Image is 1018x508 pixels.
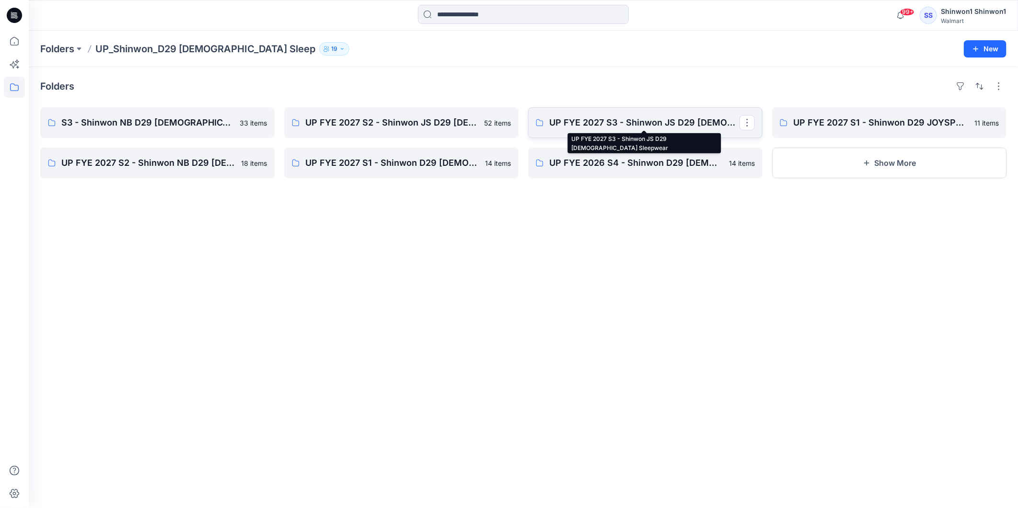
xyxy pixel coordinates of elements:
p: 19 [331,44,337,54]
p: 11 items [974,118,999,128]
p: 18 items [241,158,267,168]
a: S3 - Shinwon NB D29 [DEMOGRAPHIC_DATA] Sleepwear33 items [40,107,275,138]
button: 19 [319,42,349,56]
p: 52 items [484,118,511,128]
p: UP FYE 2026 S4 - Shinwon D29 [DEMOGRAPHIC_DATA] Sleepwear [549,156,723,170]
a: UP FYE 2027 S2 - Shinwon NB D29 [DEMOGRAPHIC_DATA] Sleepwear18 items [40,148,275,178]
p: UP FYE 2027 S2 - Shinwon JS D29 [DEMOGRAPHIC_DATA] Sleepwear [305,116,478,129]
p: UP FYE 2027 S1 - Shinwon D29 [DEMOGRAPHIC_DATA] Sleepwear [305,156,479,170]
a: UP FYE 2027 S1 - Shinwon D29 [DEMOGRAPHIC_DATA] Sleepwear14 items [284,148,519,178]
div: SS [920,7,937,24]
p: 14 items [729,158,755,168]
a: Folders [40,42,74,56]
a: UP FYE 2027 S3 - Shinwon JS D29 [DEMOGRAPHIC_DATA] Sleepwear [528,107,763,138]
p: UP_Shinwon_D29 [DEMOGRAPHIC_DATA] Sleep [95,42,315,56]
p: S3 - Shinwon NB D29 [DEMOGRAPHIC_DATA] Sleepwear [61,116,234,129]
p: UP FYE 2027 S1 - Shinwon D29 JOYSPUN Sleepwear [793,116,969,129]
div: Shinwon1 Shinwon1 [941,6,1006,17]
button: Show More [772,148,1006,178]
a: UP FYE 2027 S1 - Shinwon D29 JOYSPUN Sleepwear11 items [772,107,1006,138]
p: 33 items [240,118,267,128]
h4: Folders [40,81,74,92]
div: Walmart [941,17,1006,24]
a: UP FYE 2027 S2 - Shinwon JS D29 [DEMOGRAPHIC_DATA] Sleepwear52 items [284,107,519,138]
button: New [964,40,1006,58]
p: 14 items [485,158,511,168]
p: UP FYE 2027 S2 - Shinwon NB D29 [DEMOGRAPHIC_DATA] Sleepwear [61,156,235,170]
a: UP FYE 2026 S4 - Shinwon D29 [DEMOGRAPHIC_DATA] Sleepwear14 items [528,148,763,178]
span: 99+ [900,8,914,16]
p: UP FYE 2027 S3 - Shinwon JS D29 [DEMOGRAPHIC_DATA] Sleepwear [549,116,740,129]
